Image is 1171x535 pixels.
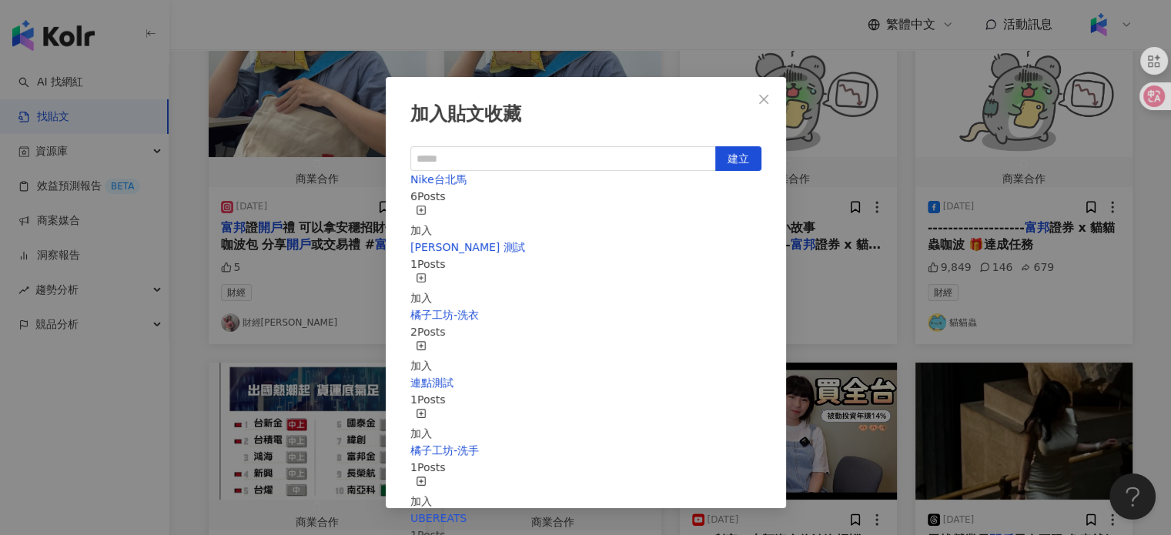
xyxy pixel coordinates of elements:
[410,188,761,205] div: 6 Posts
[410,273,432,306] button: 加入
[410,512,467,524] a: UBEREATS
[410,340,432,374] button: 加入
[410,173,467,186] a: Nike台北馬
[410,391,761,408] div: 1 Posts
[410,476,432,510] button: 加入
[410,241,525,253] a: [PERSON_NAME] 測試
[758,93,770,105] span: close
[410,444,479,456] a: 橘子工坊-洗手
[410,102,761,128] div: 加入貼文收藏
[410,408,432,442] button: 加入
[410,376,453,389] a: 連點測試
[410,256,761,273] div: 1 Posts
[410,309,479,321] a: 橘子工坊-洗衣
[410,323,761,340] div: 2 Posts
[715,146,761,171] button: 建立
[410,205,432,239] button: 加入
[410,459,761,476] div: 1 Posts
[748,84,779,115] button: Close
[728,147,749,172] span: 建立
